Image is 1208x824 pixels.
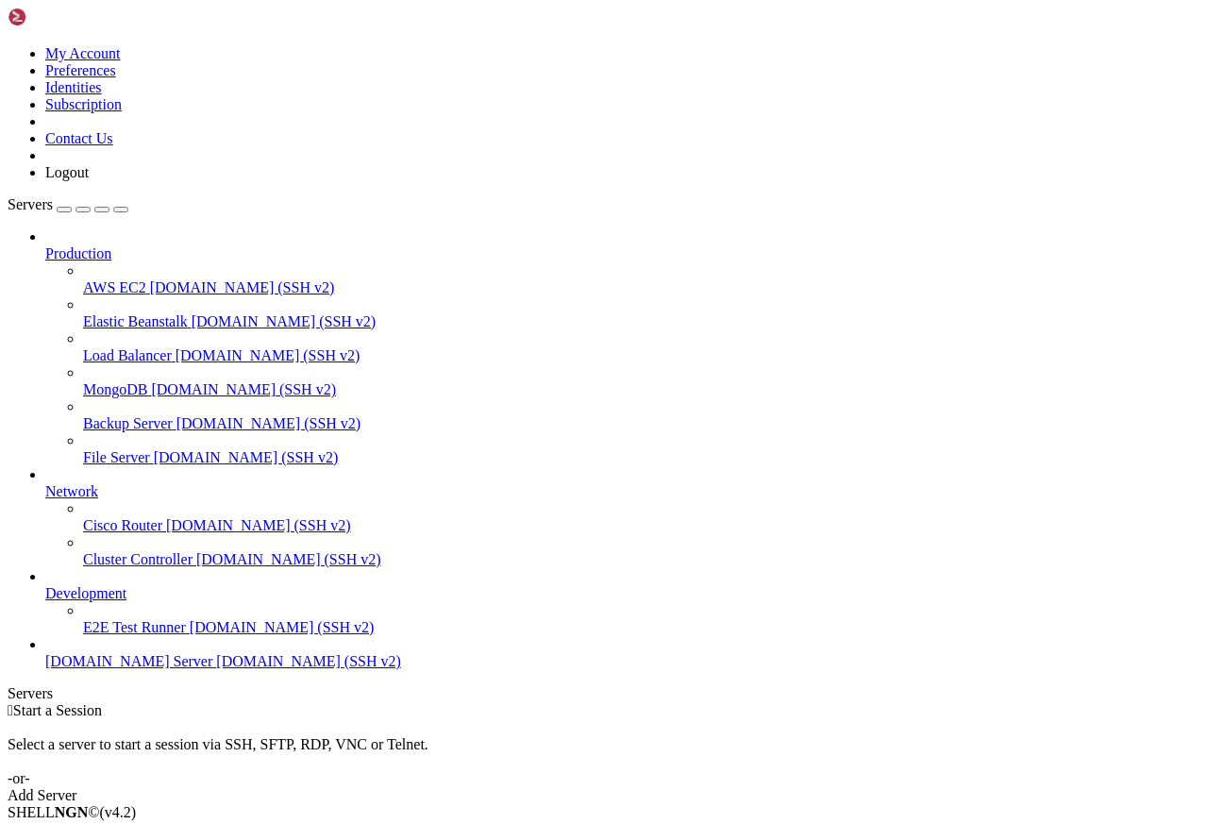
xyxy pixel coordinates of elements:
[83,313,1200,330] a: Elastic Beanstalk [DOMAIN_NAME] (SSH v2)
[176,347,361,363] span: [DOMAIN_NAME] (SSH v2)
[83,517,162,533] span: Cisco Router
[45,228,1200,466] li: Production
[8,719,1200,787] div: Select a server to start a session via SSH, SFTP, RDP, VNC or Telnet. -or-
[83,500,1200,534] li: Cisco Router [DOMAIN_NAME] (SSH v2)
[176,415,361,431] span: [DOMAIN_NAME] (SSH v2)
[83,602,1200,636] li: E2E Test Runner [DOMAIN_NAME] (SSH v2)
[83,449,150,465] span: File Server
[8,804,136,820] span: SHELL ©
[45,164,89,180] a: Logout
[45,653,1200,670] a: [DOMAIN_NAME] Server [DOMAIN_NAME] (SSH v2)
[83,517,1200,534] a: Cisco Router [DOMAIN_NAME] (SSH v2)
[83,381,147,397] span: MongoDB
[154,449,339,465] span: [DOMAIN_NAME] (SSH v2)
[83,619,186,635] span: E2E Test Runner
[8,196,128,212] a: Servers
[45,79,102,95] a: Identities
[83,347,172,363] span: Load Balancer
[190,619,375,635] span: [DOMAIN_NAME] (SSH v2)
[83,364,1200,398] li: MongoDB [DOMAIN_NAME] (SSH v2)
[45,45,121,61] a: My Account
[83,279,146,295] span: AWS EC2
[83,279,1200,296] a: AWS EC2 [DOMAIN_NAME] (SSH v2)
[166,517,351,533] span: [DOMAIN_NAME] (SSH v2)
[196,551,381,567] span: [DOMAIN_NAME] (SSH v2)
[100,804,137,820] span: 4.2.0
[45,636,1200,670] li: [DOMAIN_NAME] Server [DOMAIN_NAME] (SSH v2)
[45,585,1200,602] a: Development
[83,619,1200,636] a: E2E Test Runner [DOMAIN_NAME] (SSH v2)
[83,449,1200,466] a: File Server [DOMAIN_NAME] (SSH v2)
[83,534,1200,568] li: Cluster Controller [DOMAIN_NAME] (SSH v2)
[45,96,122,112] a: Subscription
[216,653,401,669] span: [DOMAIN_NAME] (SSH v2)
[8,702,13,718] span: 
[45,130,113,146] a: Contact Us
[45,245,111,261] span: Production
[83,296,1200,330] li: Elastic Beanstalk [DOMAIN_NAME] (SSH v2)
[151,381,336,397] span: [DOMAIN_NAME] (SSH v2)
[45,62,116,78] a: Preferences
[192,313,377,329] span: [DOMAIN_NAME] (SSH v2)
[83,551,1200,568] a: Cluster Controller [DOMAIN_NAME] (SSH v2)
[83,313,188,329] span: Elastic Beanstalk
[83,432,1200,466] li: File Server [DOMAIN_NAME] (SSH v2)
[83,415,1200,432] a: Backup Server [DOMAIN_NAME] (SSH v2)
[45,585,126,601] span: Development
[83,330,1200,364] li: Load Balancer [DOMAIN_NAME] (SSH v2)
[45,568,1200,636] li: Development
[45,466,1200,568] li: Network
[45,483,98,499] span: Network
[150,279,335,295] span: [DOMAIN_NAME] (SSH v2)
[83,415,173,431] span: Backup Server
[83,381,1200,398] a: MongoDB [DOMAIN_NAME] (SSH v2)
[45,483,1200,500] a: Network
[83,398,1200,432] li: Backup Server [DOMAIN_NAME] (SSH v2)
[83,551,193,567] span: Cluster Controller
[8,196,53,212] span: Servers
[45,245,1200,262] a: Production
[8,685,1200,702] div: Servers
[83,262,1200,296] li: AWS EC2 [DOMAIN_NAME] (SSH v2)
[8,8,116,26] img: Shellngn
[55,804,89,820] b: NGN
[83,347,1200,364] a: Load Balancer [DOMAIN_NAME] (SSH v2)
[45,653,212,669] span: [DOMAIN_NAME] Server
[8,787,1200,804] div: Add Server
[13,702,102,718] span: Start a Session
